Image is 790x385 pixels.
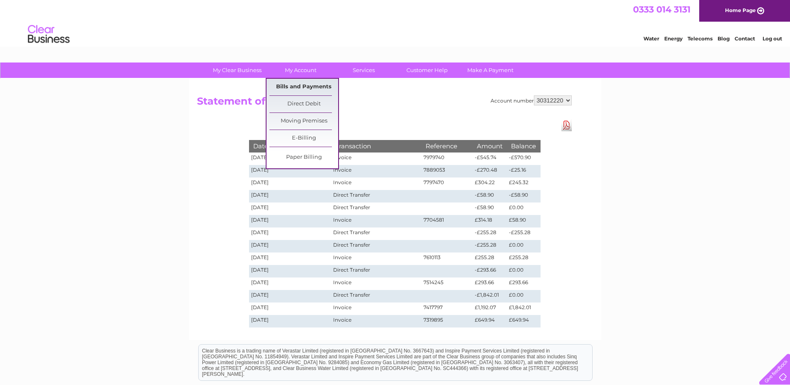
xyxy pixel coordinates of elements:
[473,315,507,327] td: £649.94
[421,177,473,190] td: 7797470
[421,140,473,152] th: Reference
[331,152,421,165] td: Invoice
[249,315,331,327] td: [DATE]
[331,315,421,327] td: Invoice
[269,149,338,166] a: Paper Billing
[473,302,507,315] td: £1,192.07
[507,190,540,202] td: -£58.90
[331,240,421,252] td: Direct Transfer
[249,265,331,277] td: [DATE]
[331,277,421,290] td: Invoice
[473,215,507,227] td: £314.18
[507,215,540,227] td: £58.90
[331,290,421,302] td: Direct Transfer
[269,130,338,147] a: E-Billing
[688,35,713,42] a: Telecoms
[249,252,331,265] td: [DATE]
[266,62,335,78] a: My Account
[249,165,331,177] td: [DATE]
[507,152,540,165] td: -£570.90
[507,165,540,177] td: -£25.16
[456,62,525,78] a: Make A Payment
[421,252,473,265] td: 7610113
[249,227,331,240] td: [DATE]
[331,177,421,190] td: Invoice
[473,190,507,202] td: -£58.90
[473,140,507,152] th: Amount
[763,35,782,42] a: Log out
[249,177,331,190] td: [DATE]
[331,190,421,202] td: Direct Transfer
[735,35,755,42] a: Contact
[249,152,331,165] td: [DATE]
[507,302,540,315] td: £1,842.01
[331,140,421,152] th: Transaction
[331,215,421,227] td: Invoice
[473,227,507,240] td: -£255.28
[329,62,398,78] a: Services
[473,265,507,277] td: -£293.66
[633,4,690,15] a: 0333 014 3131
[507,177,540,190] td: £245.32
[249,190,331,202] td: [DATE]
[507,240,540,252] td: £0.00
[269,113,338,130] a: Moving Premises
[473,202,507,215] td: -£58.90
[197,95,572,111] h2: Statement of Accounts
[249,215,331,227] td: [DATE]
[27,22,70,47] img: logo.png
[507,140,540,152] th: Balance
[507,227,540,240] td: -£255.28
[249,302,331,315] td: [DATE]
[199,5,592,40] div: Clear Business is a trading name of Verastar Limited (registered in [GEOGRAPHIC_DATA] No. 3667643...
[331,165,421,177] td: Invoice
[507,277,540,290] td: £293.66
[491,95,572,105] div: Account number
[421,215,473,227] td: 7704581
[421,277,473,290] td: 7514245
[473,152,507,165] td: -£545.74
[331,265,421,277] td: Direct Transfer
[507,202,540,215] td: £0.00
[421,315,473,327] td: 7319895
[393,62,461,78] a: Customer Help
[507,252,540,265] td: £255.28
[664,35,683,42] a: Energy
[249,202,331,215] td: [DATE]
[203,62,272,78] a: My Clear Business
[331,202,421,215] td: Direct Transfer
[473,290,507,302] td: -£1,842.01
[473,165,507,177] td: -£270.48
[269,79,338,95] a: Bills and Payments
[718,35,730,42] a: Blog
[643,35,659,42] a: Water
[507,290,540,302] td: £0.00
[249,290,331,302] td: [DATE]
[249,240,331,252] td: [DATE]
[249,140,331,152] th: Date
[473,277,507,290] td: £293.66
[473,240,507,252] td: -£255.28
[473,177,507,190] td: £304.22
[507,265,540,277] td: £0.00
[473,252,507,265] td: £255.28
[421,302,473,315] td: 7417797
[249,277,331,290] td: [DATE]
[507,315,540,327] td: £649.94
[421,152,473,165] td: 7979740
[331,302,421,315] td: Invoice
[421,165,473,177] td: 7889053
[269,96,338,112] a: Direct Debit
[331,227,421,240] td: Direct Transfer
[561,119,572,131] a: Download Pdf
[331,252,421,265] td: Invoice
